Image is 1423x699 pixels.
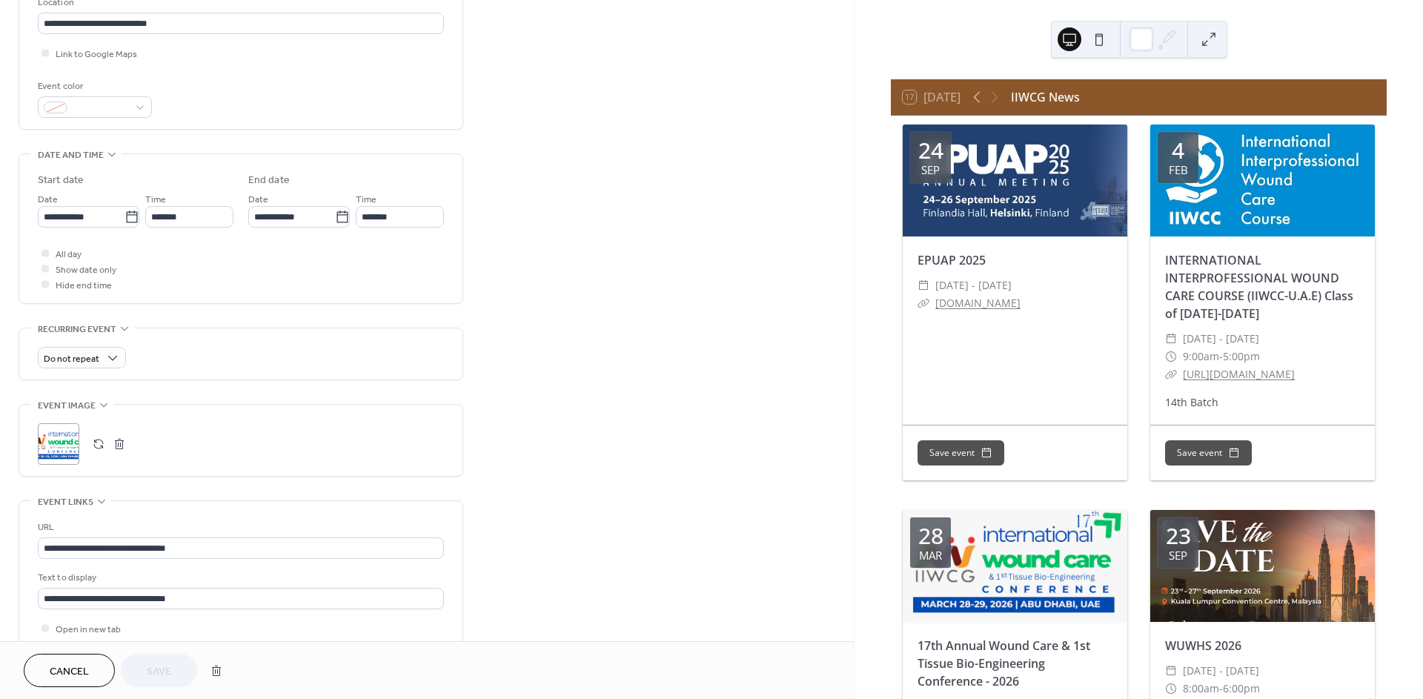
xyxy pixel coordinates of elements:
[1165,252,1353,322] a: INTERNATIONAL INTERPROFESSIONAL WOUND CARE COURSE (IIWCC-U.A.E) Class of [DATE]-[DATE]
[1165,680,1177,698] div: ​
[38,570,441,586] div: Text to display
[56,47,137,62] span: Link to Google Maps
[1165,637,1241,654] a: WUWHS 2026
[918,525,943,547] div: 28
[38,520,441,535] div: URL
[44,351,99,368] span: Do not repeat
[918,276,929,294] div: ​
[38,192,58,208] span: Date
[935,276,1012,294] span: [DATE] - [DATE]
[1165,440,1252,466] button: Save event
[1165,330,1177,348] div: ​
[38,173,84,188] div: Start date
[1169,165,1188,176] div: Feb
[56,262,116,278] span: Show date only
[918,637,1090,689] a: 17th Annual Wound Care & 1st Tissue Bio-Engineering Conference - 2026
[921,165,940,176] div: Sep
[50,664,89,680] span: Cancel
[1169,550,1187,561] div: Sep
[38,79,149,94] div: Event color
[1165,662,1177,680] div: ​
[356,192,377,208] span: Time
[145,192,166,208] span: Time
[248,173,290,188] div: End date
[248,192,268,208] span: Date
[38,148,104,163] span: Date and time
[1150,394,1375,410] div: 14th Batch
[1183,367,1295,381] a: [URL][DOMAIN_NAME]
[1219,680,1223,698] span: -
[935,296,1021,310] a: [DOMAIN_NAME]
[1223,680,1260,698] span: 6:00pm
[918,294,929,312] div: ​
[1183,348,1219,365] span: 9:00am
[918,139,943,162] div: 24
[56,278,112,294] span: Hide end time
[1183,662,1259,680] span: [DATE] - [DATE]
[56,247,82,262] span: All day
[918,440,1004,466] button: Save event
[24,654,115,687] button: Cancel
[56,622,121,637] span: Open in new tab
[918,252,986,268] a: EPUAP 2025
[1165,365,1177,383] div: ​
[1172,139,1184,162] div: 4
[1011,88,1080,106] div: IIWCG News
[919,550,942,561] div: Mar
[1223,348,1260,365] span: 5:00pm
[38,494,93,510] span: Event links
[1183,680,1219,698] span: 8:00am
[38,423,79,465] div: ;
[1165,348,1177,365] div: ​
[1219,348,1223,365] span: -
[38,322,116,337] span: Recurring event
[1183,330,1259,348] span: [DATE] - [DATE]
[38,398,96,414] span: Event image
[1166,525,1191,547] div: 23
